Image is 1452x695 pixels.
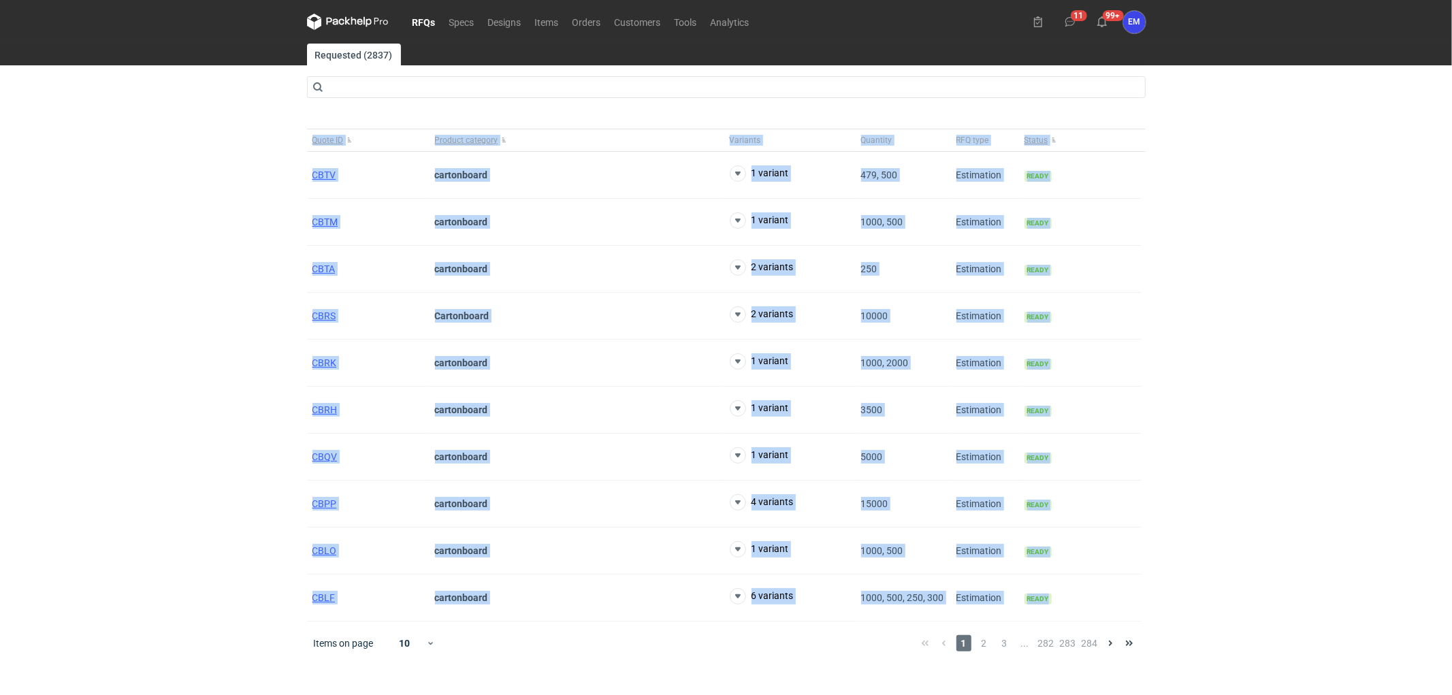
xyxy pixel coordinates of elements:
[442,14,481,30] a: Specs
[668,14,704,30] a: Tools
[312,545,337,556] a: CBLO
[435,357,488,368] strong: cartonboard
[951,293,1019,340] div: Estimation
[730,541,789,557] button: 1 variant
[951,481,1019,528] div: Estimation
[312,310,336,321] a: CBRS
[312,135,344,146] span: Quote ID
[861,310,888,321] span: 10000
[1082,635,1098,651] span: 284
[861,592,944,603] span: 1000, 500, 250, 300
[312,169,336,180] a: CBTV
[977,635,992,651] span: 2
[730,165,789,182] button: 1 variant
[951,340,1019,387] div: Estimation
[1025,171,1052,182] span: Ready
[861,169,898,180] span: 479, 500
[307,44,401,65] a: Requested (2837)
[951,387,1019,434] div: Estimation
[435,498,488,509] strong: cartonboard
[1019,129,1142,151] button: Status
[312,451,338,462] span: CBQV
[730,212,789,229] button: 1 variant
[1025,135,1048,146] span: Status
[435,263,488,274] strong: cartonboard
[730,259,794,276] button: 2 variants
[435,545,488,556] strong: cartonboard
[430,129,724,151] button: Product category
[951,528,1019,575] div: Estimation
[861,451,883,462] span: 5000
[312,263,336,274] a: CBTA
[1025,218,1052,229] span: Ready
[951,434,1019,481] div: Estimation
[1038,635,1054,651] span: 282
[528,14,566,30] a: Items
[861,263,877,274] span: 250
[861,216,903,227] span: 1000, 500
[861,404,883,415] span: 3500
[435,169,488,180] strong: cartonboard
[435,135,498,146] span: Product category
[704,14,756,30] a: Analytics
[861,545,903,556] span: 1000, 500
[307,129,430,151] button: Quote ID
[1025,359,1052,370] span: Ready
[312,498,337,509] a: CBPP
[312,592,336,603] a: CBLF
[307,14,389,30] svg: Packhelp Pro
[730,588,794,604] button: 6 variants
[435,216,488,227] strong: cartonboard
[1018,635,1033,651] span: ...
[608,14,668,30] a: Customers
[312,357,337,368] a: CBRK
[481,14,528,30] a: Designs
[730,353,789,370] button: 1 variant
[956,135,989,146] span: RFQ type
[730,447,789,464] button: 1 variant
[1025,406,1052,417] span: Ready
[861,357,909,368] span: 1000, 2000
[435,592,488,603] strong: cartonboard
[956,635,971,651] span: 1
[730,135,761,146] span: Variants
[951,575,1019,621] div: Estimation
[1091,11,1113,33] button: 99+
[1025,265,1052,276] span: Ready
[1059,11,1081,33] button: 11
[312,404,338,415] a: CBRH
[730,306,794,323] button: 2 variants
[314,636,374,650] span: Items on page
[1025,500,1052,511] span: Ready
[383,634,427,653] div: 10
[730,494,794,511] button: 4 variants
[1123,11,1146,33] button: EM
[435,404,488,415] strong: cartonboard
[435,310,489,321] strong: Cartonboard
[435,451,488,462] strong: cartonboard
[951,199,1019,246] div: Estimation
[1025,312,1052,323] span: Ready
[861,498,888,509] span: 15000
[1025,594,1052,604] span: Ready
[951,152,1019,199] div: Estimation
[1025,547,1052,557] span: Ready
[406,14,442,30] a: RFQs
[566,14,608,30] a: Orders
[730,400,789,417] button: 1 variant
[312,216,338,227] a: CBTM
[1060,635,1076,651] span: 283
[951,246,1019,293] div: Estimation
[1123,11,1146,33] div: Ewelina Macek
[861,135,892,146] span: Quantity
[997,635,1012,651] span: 3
